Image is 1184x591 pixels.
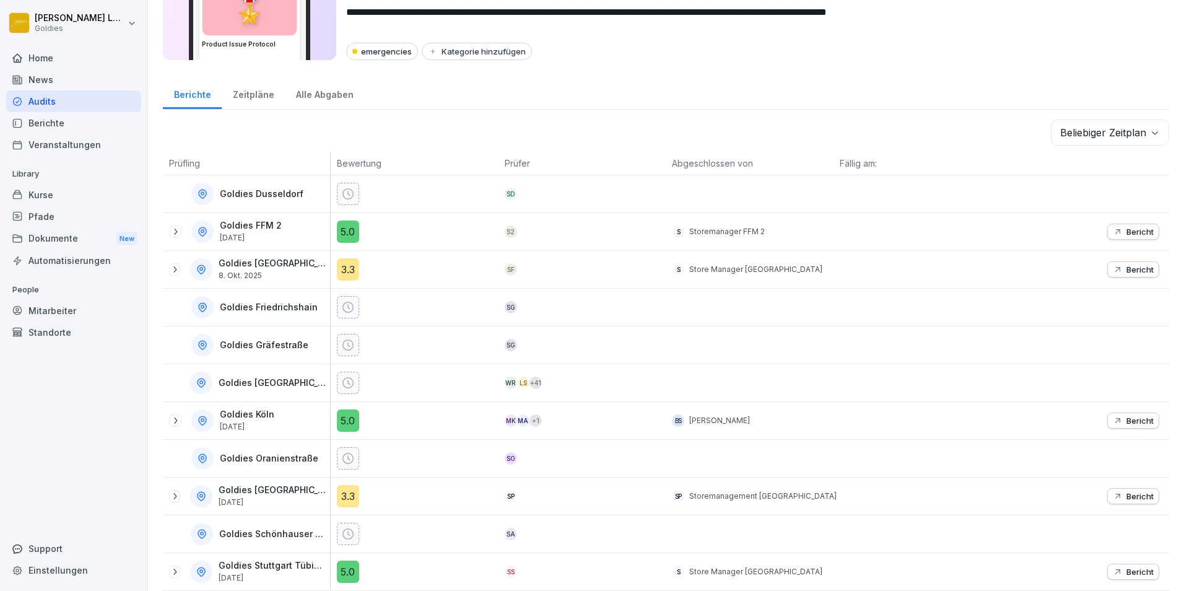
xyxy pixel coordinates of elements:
p: Store Manager [GEOGRAPHIC_DATA] [689,264,822,275]
div: 3.3 [337,258,359,281]
a: Pfade [6,206,141,227]
p: Goldies Friedrichshain [220,302,318,313]
a: Berichte [163,77,222,109]
p: Goldies Schönhauser Allee [219,529,328,540]
p: Storemanager FFM 2 [689,226,765,237]
p: Library [6,164,141,184]
div: New [116,232,137,246]
p: Store Manager [GEOGRAPHIC_DATA] [689,566,822,577]
div: S [672,263,684,276]
div: emergencies [346,43,418,60]
th: Prüfer [498,152,666,175]
p: [DATE] [219,574,328,582]
div: SP [672,490,684,502]
div: 5.0 [337,409,359,432]
div: LS [517,377,529,389]
div: SO [505,452,517,465]
div: S [672,566,684,578]
div: Dokumente [6,227,141,250]
div: + 1 [529,414,542,427]
a: Alle Abgaben [285,77,364,109]
a: Audits [6,90,141,112]
button: Bericht [1107,488,1159,504]
div: 5.0 [337,221,359,243]
div: S [672,225,684,238]
p: [PERSON_NAME] Loska [35,13,125,24]
div: SG [505,339,517,351]
p: Goldies [GEOGRAPHIC_DATA] [219,378,328,388]
div: Kategorie hinzufügen [428,46,526,56]
p: Goldies Dusseldorf [220,189,303,199]
div: SG [505,301,517,313]
button: Bericht [1107,413,1159,429]
p: Goldies [35,24,125,33]
div: 3.3 [337,485,359,507]
p: Storemanagement [GEOGRAPHIC_DATA] [689,491,837,502]
div: + 41 [529,377,542,389]
div: 5.0 [337,561,359,583]
button: Bericht [1107,564,1159,580]
p: 8. Okt. 2025 [219,271,328,280]
a: Kurse [6,184,141,206]
p: Abgeschlossen von [672,157,827,170]
a: DokumenteNew [6,227,141,250]
a: Mitarbeiter [6,300,141,322]
div: SS [505,566,517,578]
p: Bericht [1126,491,1154,501]
p: Bericht [1126,265,1154,274]
div: SD [505,188,517,200]
h3: Product Issue Protocol [202,40,297,49]
div: MA [517,414,529,427]
p: Goldies Oranienstraße [220,453,318,464]
p: [PERSON_NAME] [689,415,750,426]
a: Standorte [6,322,141,343]
div: SF [505,263,517,276]
p: Goldies FFM 2 [220,221,282,231]
th: Fällig am: [834,152,1001,175]
div: BS [672,414,684,427]
div: Support [6,538,141,559]
p: Goldies Köln [220,409,274,420]
p: Bericht [1126,227,1154,237]
a: Zeitpläne [222,77,285,109]
p: [DATE] [220,234,282,242]
a: Home [6,47,141,69]
div: S2 [505,225,517,238]
button: Bericht [1107,224,1159,240]
p: Prüfling [169,157,324,170]
p: Goldies [GEOGRAPHIC_DATA] [219,258,328,269]
a: Veranstaltungen [6,134,141,155]
div: MK [505,414,517,427]
p: Goldies Stuttgart Tübingerstr. [219,561,328,571]
p: People [6,280,141,300]
a: Berichte [6,112,141,134]
p: Goldies Gräfestraße [220,340,308,351]
p: Bewertung [337,157,492,170]
button: Kategorie hinzufügen [422,43,532,60]
p: Bericht [1126,416,1154,426]
div: WR [505,377,517,389]
p: [DATE] [220,422,274,431]
button: Bericht [1107,261,1159,278]
div: SA [505,528,517,540]
a: News [6,69,141,90]
p: [DATE] [219,498,328,507]
div: SP [505,490,517,502]
p: Bericht [1126,567,1154,577]
a: Einstellungen [6,559,141,581]
p: Goldies [GEOGRAPHIC_DATA] [219,485,328,496]
a: Automatisierungen [6,250,141,271]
